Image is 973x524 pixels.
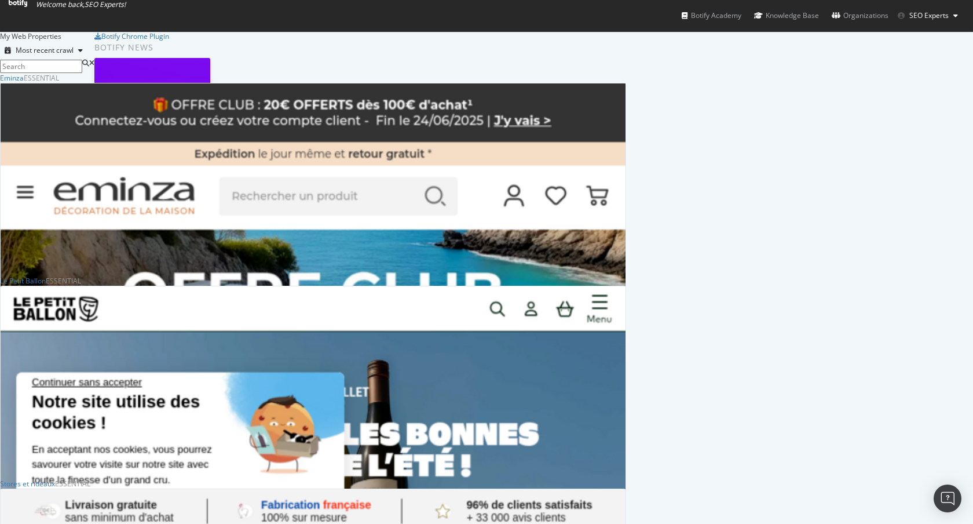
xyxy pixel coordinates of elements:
[94,58,210,150] img: What Happens When ChatGPT Is Your Holiday Shopper?
[101,31,169,41] div: Botify Chrome Plugin
[94,41,442,54] div: Botify news
[24,73,59,83] div: Essential
[55,479,90,489] div: Essential
[754,10,819,21] div: Knowledge Base
[832,10,888,21] div: Organizations
[46,276,81,286] div: Essential
[888,6,967,25] button: SEO Experts
[934,485,961,512] div: Open Intercom Messenger
[16,47,74,54] div: Most recent crawl
[682,10,741,21] div: Botify Academy
[94,31,169,41] a: Botify Chrome Plugin
[909,10,949,20] span: SEO Experts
